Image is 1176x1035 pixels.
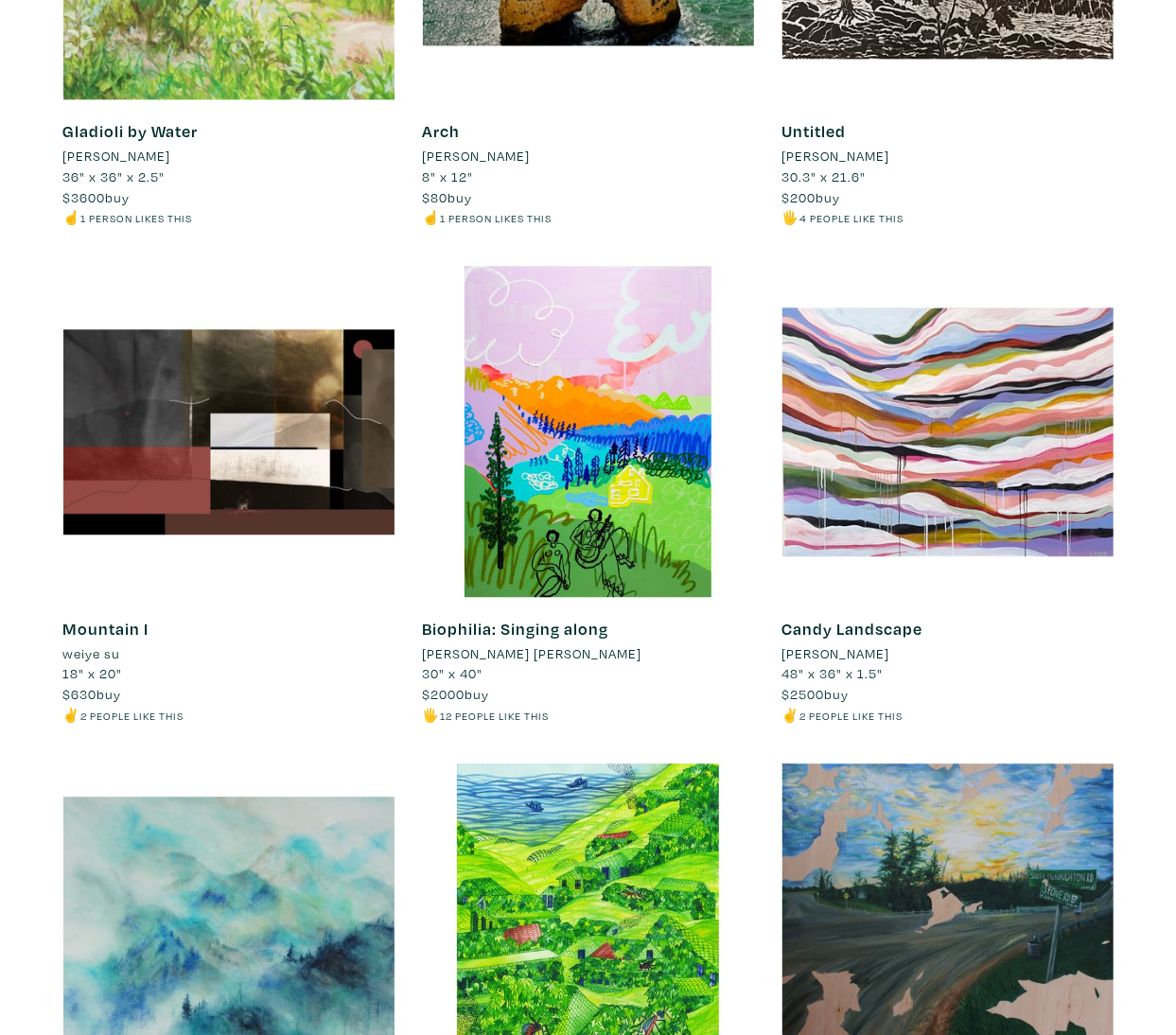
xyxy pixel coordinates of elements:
span: $2500 [782,685,825,703]
li: [PERSON_NAME] [782,146,890,167]
span: buy [63,188,131,206]
a: Arch [423,120,461,142]
li: [PERSON_NAME] [782,643,890,664]
span: 18" x 20" [63,664,123,682]
a: [PERSON_NAME] [782,643,1114,664]
li: 🖐️ [423,705,754,726]
li: [PERSON_NAME] [63,146,171,167]
span: $2000 [423,685,465,703]
small: 2 people like this [800,709,904,723]
a: Gladioli by Water [63,120,199,142]
li: ☝️ [63,207,395,228]
li: weiye su [63,643,121,664]
li: 🖐️ [782,207,1114,228]
a: Mountain I [63,618,149,640]
span: buy [423,685,490,703]
span: $200 [782,188,816,206]
span: 8" x 12" [423,167,474,185]
a: [PERSON_NAME] [782,146,1114,167]
a: [PERSON_NAME] [423,146,754,167]
span: $630 [63,685,97,703]
li: [PERSON_NAME] [423,146,531,167]
span: buy [782,685,850,703]
span: $80 [423,188,448,206]
span: 36" x 36" x 2.5" [63,167,166,185]
small: 4 people like this [800,211,904,225]
span: 30" x 40" [423,664,483,682]
small: 2 people like this [81,709,184,723]
li: [PERSON_NAME] [PERSON_NAME] [423,643,642,664]
a: [PERSON_NAME] [PERSON_NAME] [423,643,754,664]
span: 48" x 36" x 1.5" [782,664,884,682]
span: $3600 [63,188,106,206]
a: Candy Landscape [782,618,923,640]
li: ☝️ [423,207,754,228]
span: buy [63,685,122,703]
small: 1 person likes this [441,211,553,225]
a: Untitled [782,120,847,142]
a: Biophilia: Singing along [423,618,609,640]
small: 1 person likes this [81,211,193,225]
small: 12 people like this [441,709,550,723]
a: [PERSON_NAME] [63,146,395,167]
span: 30.3" x 21.6" [782,167,867,185]
span: buy [423,188,473,206]
li: ✌️ [63,705,395,726]
li: ✌️ [782,705,1114,726]
span: buy [782,188,841,206]
a: weiye su [63,643,395,664]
